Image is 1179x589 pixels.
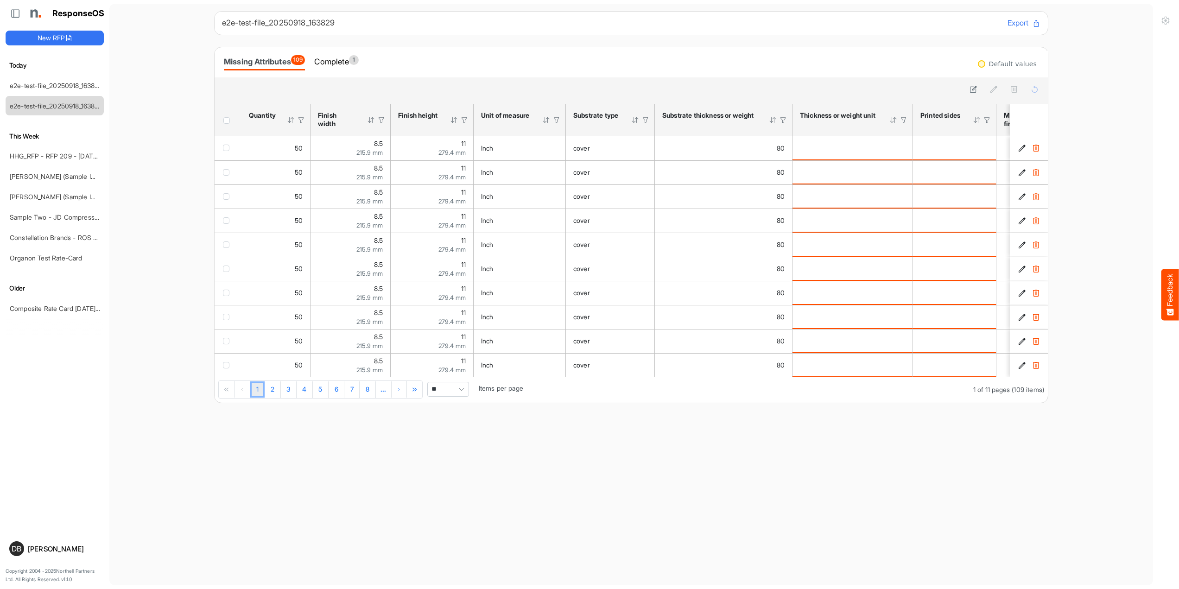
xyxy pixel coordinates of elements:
[311,281,391,305] td: 8.5 is template cell Column Header httpsnorthellcomontologiesmapping-rulesmeasurementhasfinishsiz...
[427,382,469,397] span: Pagerdropdown
[777,361,785,369] span: 80
[481,144,494,152] span: Inch
[913,184,996,209] td: is template cell Column Header httpsnorthellcomontologiesmapping-rulesmanufacturinghasprintedsides
[241,305,311,329] td: 50 is template cell Column Header httpsnorthellcomontologiesmapping-rulesorderhasquantity
[566,209,655,233] td: cover is template cell Column Header httpsnorthellcomontologiesmapping-rulesmaterialhassubstratem...
[792,353,913,377] td: is template cell Column Header httpsnorthellcomontologiesmapping-rulesmaterialhasmaterialthicknes...
[566,353,655,377] td: cover is template cell Column Header httpsnorthellcomontologiesmapping-rulesmaterialhassubstratem...
[1031,168,1040,177] button: Delete
[10,172,177,180] a: [PERSON_NAME] (Sample Import) [DATE] - Flyer - Short
[281,381,297,398] a: Page 3 of 11 Pages
[398,111,438,120] div: Finish height
[461,260,466,268] span: 11
[241,160,311,184] td: 50 is template cell Column Header httpsnorthellcomontologiesmapping-rulesorderhasquantity
[241,233,311,257] td: 50 is template cell Column Header httpsnorthellcomontologiesmapping-rulesorderhasquantity
[996,233,1084,257] td: is template cell Column Header httpsnorthellcomontologiesmapping-rulesmanufacturinghassubstratefi...
[655,353,792,377] td: 80 is template cell Column Header httpsnorthellcomontologiesmapping-rulesmaterialhasmaterialthick...
[566,160,655,184] td: cover is template cell Column Header httpsnorthellcomontologiesmapping-rulesmaterialhassubstratem...
[481,313,494,321] span: Inch
[655,257,792,281] td: 80 is template cell Column Header httpsnorthellcomontologiesmapping-rulesmaterialhasmaterialthick...
[1010,209,1050,233] td: 42847bcc-7955-4286-9e85-c561426ba393 is template cell Column Header
[1031,240,1040,249] button: Delete
[1031,144,1040,153] button: Delete
[391,329,474,353] td: 11 is template cell Column Header httpsnorthellcomontologiesmapping-rulesmeasurementhasfinishsize...
[566,136,655,160] td: cover is template cell Column Header httpsnorthellcomontologiesmapping-rulesmaterialhassubstratem...
[1031,336,1040,346] button: Delete
[6,567,104,583] p: Copyright 2004 - 2025 Northell Partners Ltd. All Rights Reserved. v 1.1.0
[474,257,566,281] td: Inch is template cell Column Header httpsnorthellcomontologiesmapping-rulesmeasurementhasunitofme...
[655,160,792,184] td: 80 is template cell Column Header httpsnorthellcomontologiesmapping-rulesmaterialhasmaterialthick...
[314,55,358,68] div: Complete
[10,254,82,262] a: Organon Test Rate-Card
[10,234,111,241] a: Constellation Brands - ROS prices
[573,241,590,248] span: cover
[356,197,383,205] span: 215.9 mm
[224,55,305,68] div: Missing Attributes
[295,265,303,272] span: 50
[461,212,466,220] span: 11
[215,353,241,377] td: checkbox
[311,209,391,233] td: 8.5 is template cell Column Header httpsnorthellcomontologiesmapping-rulesmeasurementhasfinishsiz...
[356,173,383,181] span: 215.9 mm
[215,160,241,184] td: checkbox
[10,304,120,312] a: Composite Rate Card [DATE]_smaller
[391,305,474,329] td: 11 is template cell Column Header httpsnorthellcomontologiesmapping-rulesmeasurementhasfinishsize...
[573,111,619,120] div: Substrate type
[481,241,494,248] span: Inch
[1017,144,1027,153] button: Edit
[391,281,474,305] td: 11 is template cell Column Header httpsnorthellcomontologiesmapping-rulesmeasurementhasfinishsize...
[374,285,383,292] span: 8.5
[474,233,566,257] td: Inch is template cell Column Header httpsnorthellcomontologiesmapping-rulesmeasurementhasunitofme...
[235,381,250,398] div: Go to previous page
[241,257,311,281] td: 50 is template cell Column Header httpsnorthellcomontologiesmapping-rulesorderhasquantity
[474,329,566,353] td: Inch is template cell Column Header httpsnorthellcomontologiesmapping-rulesmeasurementhasunitofme...
[1010,233,1050,257] td: f5aabd47-5c30-4833-b257-dbb74de86a86 is template cell Column Header
[356,342,383,349] span: 215.9 mm
[573,216,590,224] span: cover
[295,192,303,200] span: 50
[329,381,344,398] a: Page 6 of 11 Pages
[438,342,466,349] span: 279.4 mm
[318,111,355,128] div: Finish width
[295,313,303,321] span: 50
[1031,361,1040,370] button: Delete
[215,209,241,233] td: checkbox
[250,381,265,398] a: Page 1 of 11 Pages
[1031,264,1040,273] button: Delete
[438,294,466,301] span: 279.4 mm
[52,9,105,19] h1: ResponseOS
[10,213,108,221] a: Sample Two - JD Compressed 2
[481,265,494,272] span: Inch
[215,329,241,353] td: checkbox
[311,233,391,257] td: 8.5 is template cell Column Header httpsnorthellcomontologiesmapping-rulesmeasurementhasfinishsiz...
[1031,216,1040,225] button: Delete
[215,281,241,305] td: checkbox
[215,377,1048,403] div: Pager Container
[920,111,961,120] div: Printed sides
[474,136,566,160] td: Inch is template cell Column Header httpsnorthellcomontologiesmapping-rulesmeasurementhasunitofme...
[474,281,566,305] td: Inch is template cell Column Header httpsnorthellcomontologiesmapping-rulesmeasurementhasunitofme...
[438,173,466,181] span: 279.4 mm
[573,168,590,176] span: cover
[800,111,877,120] div: Thickness or weight unit
[295,144,303,152] span: 50
[391,233,474,257] td: 11 is template cell Column Header httpsnorthellcomontologiesmapping-rulesmeasurementhasfinishsize...
[913,233,996,257] td: is template cell Column Header httpsnorthellcomontologiesmapping-rulesmanufacturinghasprintedsides
[215,104,241,136] th: Header checkbox
[573,361,590,369] span: cover
[474,305,566,329] td: Inch is template cell Column Header httpsnorthellcomontologiesmapping-rulesmeasurementhasunitofme...
[295,216,303,224] span: 50
[792,184,913,209] td: is template cell Column Header httpsnorthellcomontologiesmapping-rulesmaterialhasmaterialthicknes...
[241,353,311,377] td: 50 is template cell Column Header httpsnorthellcomontologiesmapping-rulesorderhasquantity
[391,136,474,160] td: 11 is template cell Column Header httpsnorthellcomontologiesmapping-rulesmeasurementhasfinishsize...
[474,209,566,233] td: Inch is template cell Column Header httpsnorthellcomontologiesmapping-rulesmeasurementhasunitofme...
[215,184,241,209] td: checkbox
[792,257,913,281] td: is template cell Column Header httpsnorthellcomontologiesmapping-rulesmaterialhasmaterialthicknes...
[377,116,386,124] div: Filter Icon
[1017,216,1027,225] button: Edit
[215,257,241,281] td: checkbox
[295,361,303,369] span: 50
[913,353,996,377] td: is template cell Column Header httpsnorthellcomontologiesmapping-rulesmanufacturinghasprintedsides
[474,353,566,377] td: Inch is template cell Column Header httpsnorthellcomontologiesmapping-rulesmeasurementhasunitofme...
[996,209,1084,233] td: is template cell Column Header httpsnorthellcomontologiesmapping-rulesmanufacturinghassubstratefi...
